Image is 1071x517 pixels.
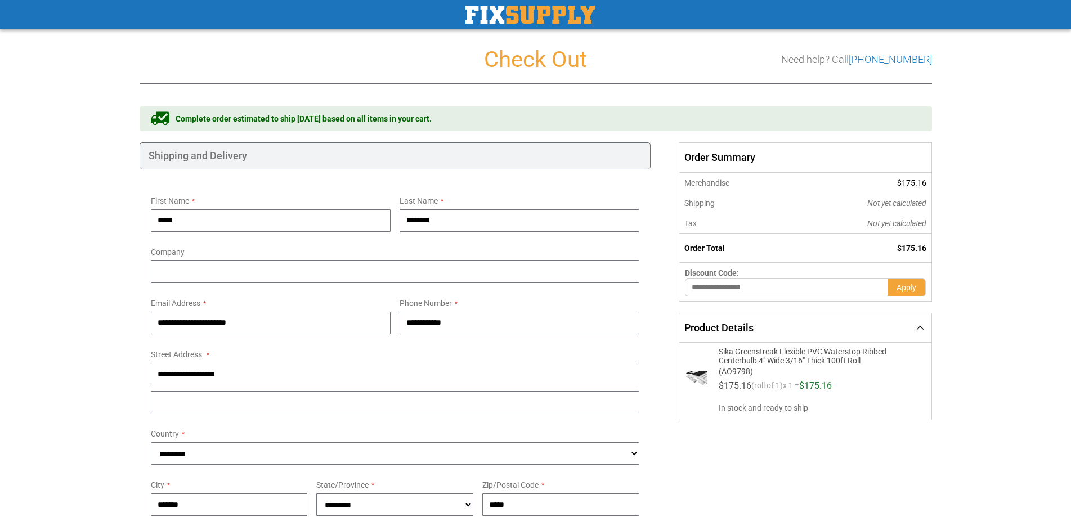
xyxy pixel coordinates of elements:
span: In stock and ready to ship [719,402,922,413]
strong: Order Total [684,244,725,253]
span: Zip/Postal Code [482,480,539,489]
span: x 1 = [783,381,799,395]
a: store logo [465,6,595,24]
span: $175.16 [719,380,751,391]
div: Shipping and Delivery [140,142,651,169]
span: $175.16 [897,244,926,253]
img: Fix Industrial Supply [465,6,595,24]
span: First Name [151,196,189,205]
span: Not yet calculated [867,219,926,228]
span: Discount Code: [685,268,739,277]
a: [PHONE_NUMBER] [849,53,932,65]
span: City [151,480,164,489]
th: Tax [679,213,791,234]
span: Apply [897,283,916,292]
h1: Check Out [140,47,932,72]
th: Merchandise [679,173,791,193]
button: Apply [888,278,926,296]
span: Sika Greenstreak Flexible PVC Waterstop Ribbed Centerbulb 4" Wide 3/16" Thick 100ft Roll [719,347,908,365]
span: $175.16 [799,380,832,391]
span: $175.16 [897,178,926,187]
h3: Need help? Call [781,54,932,65]
span: Country [151,429,179,438]
img: Sika Greenstreak Flexible PVC Waterstop Ribbed Centerbulb 4" Wide 3/16" Thick 100ft Roll [685,369,707,392]
span: Phone Number [400,299,452,308]
span: Order Summary [679,142,931,173]
span: Complete order estimated to ship [DATE] based on all items in your cart. [176,113,432,124]
span: Email Address [151,299,200,308]
span: (roll of 1) [751,381,783,395]
span: Last Name [400,196,438,205]
span: State/Province [316,480,369,489]
span: Company [151,248,185,257]
span: (AO9798) [719,365,908,376]
span: Shipping [684,199,715,208]
span: Street Address [151,350,202,359]
span: Product Details [684,322,754,334]
span: Not yet calculated [867,199,926,208]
